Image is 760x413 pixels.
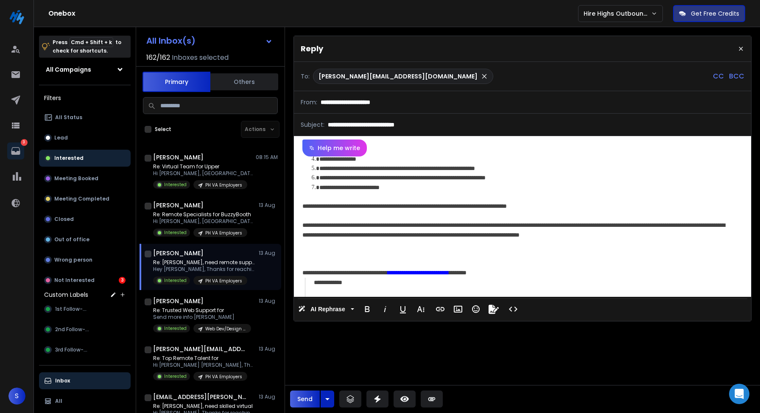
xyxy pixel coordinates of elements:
[153,403,255,410] p: Re: [PERSON_NAME], need skilled virtual
[55,114,82,121] p: All Status
[39,170,131,187] button: Meeting Booked
[153,249,204,257] h1: [PERSON_NAME]
[55,326,92,333] span: 2nd Follow-up
[164,373,187,380] p: Interested
[39,251,131,268] button: Wrong person
[55,377,70,384] p: Inbox
[302,140,367,156] button: Help me write
[153,307,251,314] p: Re: Trusted Web Support for
[146,36,196,45] h1: All Inbox(s)
[673,5,745,22] button: Get Free Credits
[172,53,229,63] h3: Inboxes selected
[39,393,131,410] button: All
[486,301,502,318] button: Signature
[39,321,131,338] button: 2nd Follow-up
[153,153,204,162] h1: [PERSON_NAME]
[44,290,88,299] h3: Custom Labels
[39,341,131,358] button: 3rd Follow-up
[53,38,121,55] p: Press to check for shortcuts.
[46,65,91,74] h1: All Campaigns
[205,182,242,188] p: PH VA Employers
[48,8,578,19] h1: Onebox
[55,398,62,405] p: All
[301,98,317,106] p: From:
[8,388,25,405] button: S
[119,277,126,284] div: 3
[691,9,739,18] p: Get Free Credits
[259,250,278,257] p: 13 Aug
[54,195,109,202] p: Meeting Completed
[7,142,24,159] a: 3
[39,61,131,78] button: All Campaigns
[153,266,255,273] p: Hey [PERSON_NAME], Thanks for reaching
[301,120,324,129] p: Subject:
[146,53,170,63] span: 162 / 162
[210,73,278,91] button: Others
[153,163,255,170] p: Re: Virtual Team for Upper
[205,278,242,284] p: PH VA Employers
[140,32,279,49] button: All Inbox(s)
[153,314,251,321] p: Send more info [PERSON_NAME]
[153,355,255,362] p: Re: Top Remote Talent for
[301,72,310,81] p: To:
[39,272,131,289] button: Not Interested3
[153,345,246,353] h1: [PERSON_NAME][EMAIL_ADDRESS][DOMAIN_NAME]
[54,216,74,223] p: Closed
[39,92,131,104] h3: Filters
[155,126,171,133] label: Select
[505,301,521,318] button: Code View
[256,154,278,161] p: 08:15 AM
[153,211,255,218] p: Re: Remote Specialists for BuzzyBooth
[164,325,187,332] p: Interested
[153,218,255,225] p: Hi [PERSON_NAME], [GEOGRAPHIC_DATA] to meet
[54,134,68,141] p: Lead
[259,298,278,304] p: 13 Aug
[164,181,187,188] p: Interested
[259,393,278,400] p: 13 Aug
[39,211,131,228] button: Closed
[39,129,131,146] button: Lead
[729,71,744,81] p: BCC
[290,391,320,407] button: Send
[39,301,131,318] button: 1st Follow-up
[39,231,131,248] button: Out of office
[153,393,246,401] h1: [EMAIL_ADDRESS][PERSON_NAME][DOMAIN_NAME]
[153,362,255,368] p: Hi [PERSON_NAME] [PERSON_NAME], Thank you for
[259,346,278,352] p: 13 Aug
[54,155,84,162] p: Interested
[39,372,131,389] button: Inbox
[309,306,347,313] span: AI Rephrase
[54,175,98,182] p: Meeting Booked
[54,277,95,284] p: Not Interested
[584,9,651,18] p: Hire Highs Outbound Engine
[301,43,323,55] p: Reply
[153,170,255,177] p: Hi [PERSON_NAME], [GEOGRAPHIC_DATA] to meet
[713,71,724,81] p: CC
[21,139,28,146] p: 3
[153,201,204,209] h1: [PERSON_NAME]
[259,202,278,209] p: 13 Aug
[164,229,187,236] p: Interested
[153,259,255,266] p: Re: [PERSON_NAME], need remote support?
[39,109,131,126] button: All Status
[39,150,131,167] button: Interested
[142,72,210,92] button: Primary
[153,297,204,305] h1: [PERSON_NAME]
[319,72,478,81] p: [PERSON_NAME][EMAIL_ADDRESS][DOMAIN_NAME]
[39,190,131,207] button: Meeting Completed
[70,37,113,47] span: Cmd + Shift + k
[359,301,375,318] button: Bold (⌘B)
[54,236,89,243] p: Out of office
[55,306,89,313] span: 1st Follow-up
[296,301,356,318] button: AI Rephrase
[205,326,246,332] p: Web Dev/Design Employers
[729,384,749,404] div: Open Intercom Messenger
[468,301,484,318] button: Emoticons
[54,257,92,263] p: Wrong person
[55,346,90,353] span: 3rd Follow-up
[8,8,25,25] img: logo
[205,374,242,380] p: PH VA Employers
[164,277,187,284] p: Interested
